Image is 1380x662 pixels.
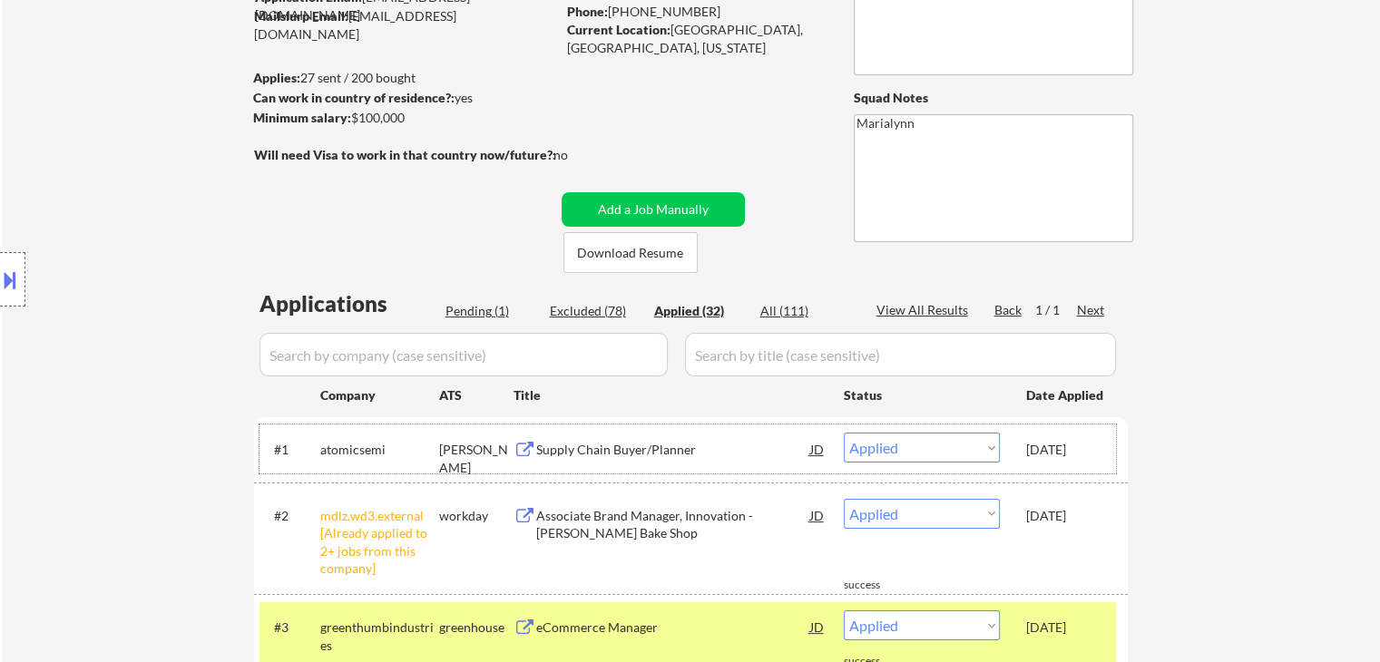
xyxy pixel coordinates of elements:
[550,302,641,320] div: Excluded (78)
[1026,618,1106,637] div: [DATE]
[253,89,550,107] div: yes
[1026,507,1106,525] div: [DATE]
[1035,301,1077,319] div: 1 / 1
[259,293,439,315] div: Applications
[567,22,670,37] strong: Current Location:
[253,69,555,87] div: 27 sent / 200 bought
[567,3,824,21] div: [PHONE_NUMBER]
[254,147,556,162] strong: Will need Visa to work in that country now/future?:
[445,302,536,320] div: Pending (1)
[760,302,851,320] div: All (111)
[253,90,455,105] strong: Can work in country of residence?:
[320,441,439,459] div: atomicsemi
[274,441,306,459] div: #1
[320,386,439,404] div: Company
[844,378,1000,411] div: Status
[253,70,300,85] strong: Applies:
[439,618,514,637] div: greenhouse
[567,21,824,56] div: [GEOGRAPHIC_DATA], [GEOGRAPHIC_DATA], [US_STATE]
[994,301,1023,319] div: Back
[439,386,514,404] div: ATS
[844,578,916,593] div: success
[439,441,514,476] div: [PERSON_NAME]
[536,507,810,542] div: Associate Brand Manager, Innovation - [PERSON_NAME] Bake Shop
[274,507,306,525] div: #2
[808,499,827,531] div: JD
[808,433,827,465] div: JD
[854,89,1133,107] div: Squad Notes
[553,146,605,164] div: no
[536,441,810,459] div: Supply Chain Buyer/Planner
[1026,386,1106,404] div: Date Applied
[563,232,698,273] button: Download Resume
[876,301,974,319] div: View All Results
[1077,301,1106,319] div: Next
[439,507,514,525] div: workday
[685,333,1116,376] input: Search by title (case sensitive)
[562,192,745,227] button: Add a Job Manually
[259,333,668,376] input: Search by company (case sensitive)
[654,302,745,320] div: Applied (32)
[536,618,810,637] div: eCommerce Manager
[514,386,827,404] div: Title
[254,7,555,43] div: [EMAIL_ADDRESS][DOMAIN_NAME]
[1026,441,1106,459] div: [DATE]
[254,8,348,24] strong: Mailslurp Email:
[274,618,306,637] div: #3
[253,110,351,125] strong: Minimum salary:
[567,4,608,19] strong: Phone:
[253,109,555,127] div: $100,000
[320,618,439,654] div: greenthumbindustries
[320,507,439,578] div: mdlz.wd3.external [Already applied to 2+ jobs from this company]
[808,610,827,643] div: JD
